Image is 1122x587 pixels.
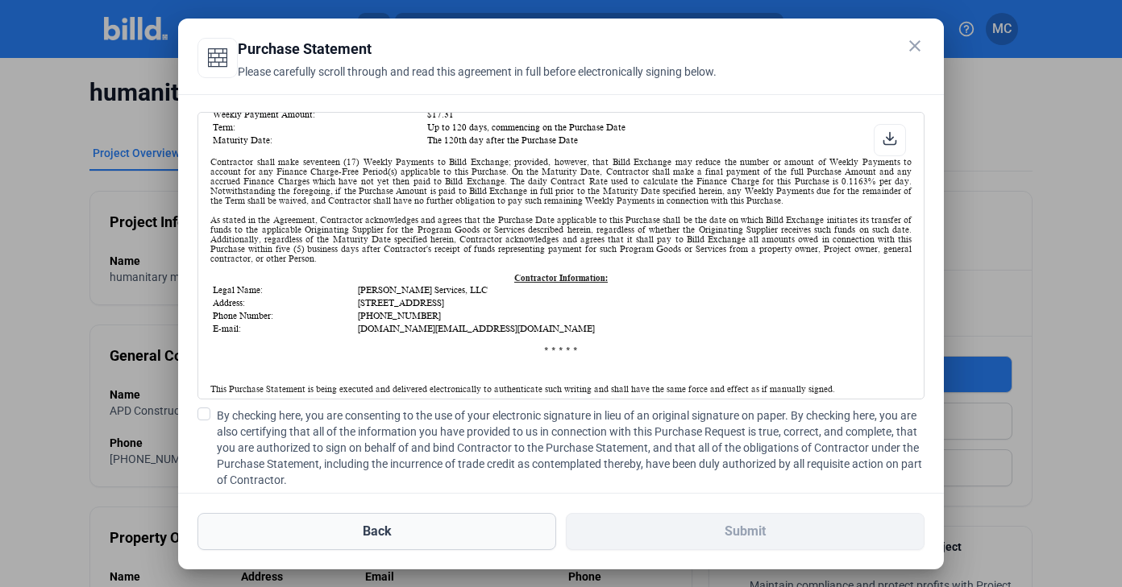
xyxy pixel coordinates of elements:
div: As stated in the Agreement, Contractor acknowledges and agrees that the Purchase Date applicable ... [210,215,912,273]
button: Submit [566,513,925,550]
td: Maturity Date: [212,134,425,146]
td: Phone Number: [212,310,355,321]
td: Weekly Payment Amount: [212,109,425,120]
td: $17.31 [426,109,910,120]
td: [PERSON_NAME] Services, LLC [357,284,910,296]
div: Purchase Statement [197,38,884,60]
mat-icon: close [905,36,925,56]
td: Legal Name: [212,284,355,296]
td: Address: [212,297,355,308]
div: This Purchase Statement is being executed and delivered electronically to authenticate such writi... [210,384,912,394]
div: Please carefully scroll through and read this agreement in full before electronically signing below. [197,64,884,99]
td: Term: [212,122,425,133]
span: [STREET_ADDRESS] [358,298,444,308]
div: Contractor shall make seventeen (17) Weekly Payments to Billd Exchange; provided, however, that B... [210,157,912,205]
td: [DOMAIN_NAME][EMAIL_ADDRESS][DOMAIN_NAME] [357,323,910,334]
span: By checking here, you are consenting to the use of your electronic signature in lieu of an origin... [217,407,925,488]
button: Back [197,513,556,550]
td: Up to 120 days, commencing on the Purchase Date [426,122,910,133]
td: The 120th day after the Purchase Date [426,134,910,146]
u: Contractor Information: [514,273,608,283]
td: [PHONE_NUMBER] [357,310,910,321]
td: E-mail: [212,323,355,334]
